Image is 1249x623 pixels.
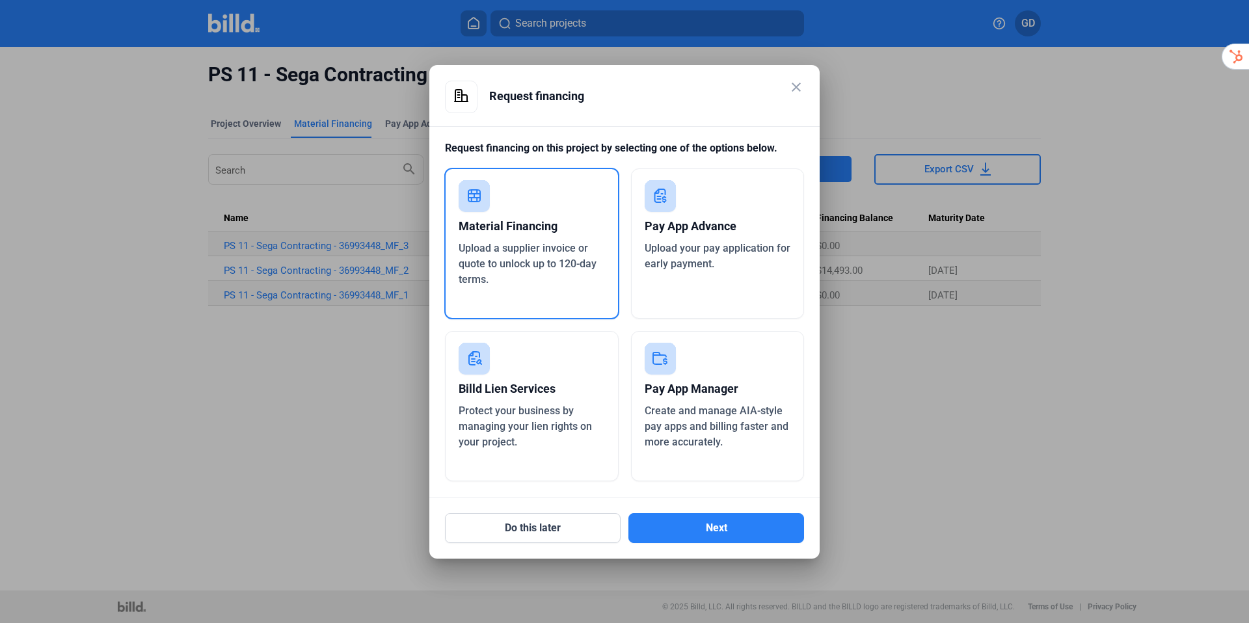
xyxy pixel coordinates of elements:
[645,404,788,448] span: Create and manage AIA-style pay apps and billing faster and more accurately.
[489,81,804,112] div: Request financing
[459,375,605,403] div: Billd Lien Services
[645,242,790,270] span: Upload your pay application for early payment.
[459,404,592,448] span: Protect your business by managing your lien rights on your project.
[645,375,791,403] div: Pay App Manager
[459,242,597,285] span: Upload a supplier invoice or quote to unlock up to 120-day terms.
[445,513,621,543] button: Do this later
[445,140,804,168] div: Request financing on this project by selecting one of the options below.
[628,513,804,543] button: Next
[788,79,804,95] mat-icon: close
[459,212,605,241] div: Material Financing
[645,212,791,241] div: Pay App Advance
